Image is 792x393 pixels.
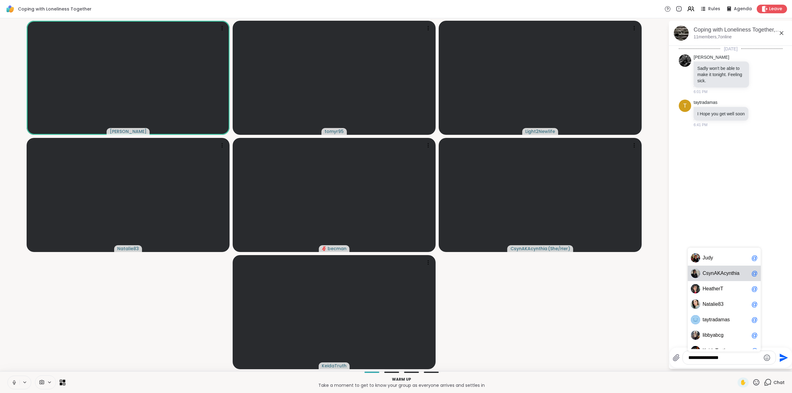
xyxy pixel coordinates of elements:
span: e [706,348,709,354]
span: a [709,286,712,292]
a: ttaytradamas@ [688,312,761,327]
div: @ [751,254,758,262]
img: K [691,346,700,355]
span: a [706,301,709,307]
span: Leave [769,6,782,12]
span: N [703,301,706,307]
span: r [718,348,720,354]
span: h [733,270,736,276]
span: y [710,332,713,338]
div: KeidaTruth [691,346,700,355]
button: Send [776,351,790,365]
span: T [715,348,718,354]
span: l [713,301,714,307]
span: a [737,270,739,276]
span: s [727,317,730,323]
span: t [709,317,710,323]
a: NNatalie83@ [688,297,761,312]
span: K [717,270,721,276]
span: Natalie83 [117,246,139,252]
span: tomyr95 [325,128,344,135]
textarea: Type your message [688,355,760,361]
p: Take a moment to get to know your group as everyone arrives and settles in [69,382,734,388]
p: 11 members, 7 online [694,34,732,40]
span: h [724,348,727,354]
span: r [719,286,720,292]
span: a [712,348,715,354]
div: Natalie83 [691,300,700,309]
div: Judy [691,253,700,263]
span: t [723,348,724,354]
span: d [715,317,718,323]
span: e [715,301,718,307]
span: 6:01 PM [694,89,708,95]
span: 6:41 PM [694,122,708,128]
span: y [707,317,709,323]
button: Emoji picker [763,354,771,361]
span: ( She/Her ) [548,246,570,252]
span: t [683,102,687,110]
a: taytradamas [694,100,717,106]
img: ShareWell Logomark [5,4,15,14]
span: t [712,286,713,292]
a: HHeatherT@ [688,281,761,297]
span: K [703,348,706,354]
span: C [703,270,706,276]
a: [PERSON_NAME] [694,54,729,61]
img: t [691,315,700,324]
span: e [706,286,709,292]
a: JJudy@ [688,250,761,266]
span: n [711,270,714,276]
a: CCsynAKAcynthia@ [688,266,761,281]
div: libbyabcg [691,331,700,340]
div: @ [751,301,758,308]
a: llibbyabcg@ [688,327,761,343]
img: https://sharewell-space-live.sfo3.digitaloceanspaces.com/user-generated/0daf2d1f-d721-4c92-8d6d-e... [679,54,691,67]
span: i [704,332,705,338]
div: @ [751,347,758,354]
span: c [718,332,721,338]
span: T [720,286,723,292]
p: Warm up [69,377,734,382]
span: 3 [721,301,724,307]
div: CsynAKAcynthia [691,269,700,278]
p: Sadly won't be able to make it tonight. Feeling sick. [697,65,745,84]
span: u [720,348,723,354]
span: [DATE] [720,46,741,52]
img: H [691,284,700,293]
span: t [731,270,733,276]
span: A [714,270,717,276]
span: l [703,332,704,338]
img: C [691,269,700,278]
span: CsynAKAcynthia [510,246,547,252]
span: i [714,301,715,307]
span: t [709,301,710,307]
span: t [703,317,704,323]
span: A [721,270,724,276]
div: HeatherT [691,284,700,293]
span: J [703,255,705,261]
span: u [705,255,708,261]
span: i [736,270,737,276]
span: d [708,255,711,261]
span: 8 [718,301,721,307]
span: y [726,270,729,276]
span: Agenda [734,6,752,12]
span: r [711,317,712,323]
span: a [704,317,707,323]
div: @ [751,331,758,339]
span: H [703,286,706,292]
div: @ [751,270,758,277]
span: i [709,348,710,354]
img: l [691,331,700,340]
span: g [721,332,724,338]
a: KKeidaTruth@ [688,343,761,358]
p: I Hope you get well soon [697,111,745,117]
span: d [710,348,712,354]
span: Light2Newlife [525,128,555,135]
span: y [709,270,711,276]
span: s [706,270,709,276]
span: y [711,255,713,261]
img: N [691,300,700,309]
span: ✋ [740,379,746,386]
